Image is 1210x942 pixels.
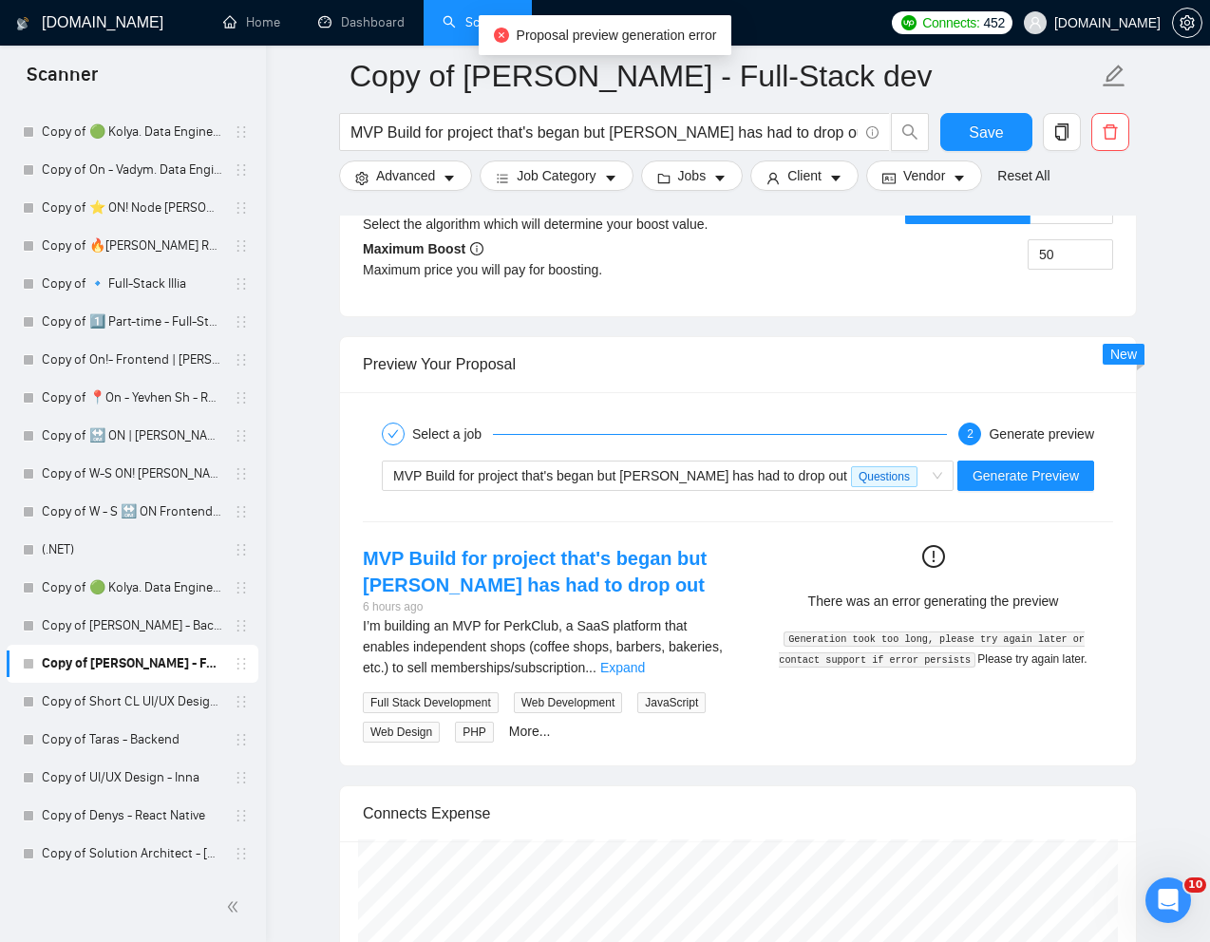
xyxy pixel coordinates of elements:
[455,722,494,743] span: PHP
[363,214,738,235] div: Select the algorithm which will determine your boost value.
[940,113,1032,151] button: Save
[234,694,249,709] span: holder
[234,314,249,330] span: holder
[1091,113,1129,151] button: delete
[901,15,917,30] img: upwork-logo.png
[42,607,222,645] a: Copy of [PERSON_NAME] - Backend
[600,660,645,675] a: Expand
[977,652,1087,666] span: Please try again later.
[1092,123,1128,141] span: delete
[480,160,633,191] button: barsJob Categorycaret-down
[234,504,249,519] span: holder
[517,28,717,43] span: Proposal preview generation error
[866,126,879,139] span: info-circle
[997,165,1049,186] a: Reset All
[1044,123,1080,141] span: copy
[42,835,222,873] a: Copy of Solution Architect - [PERSON_NAME]
[496,171,509,185] span: bars
[363,786,1113,840] div: Connects Expense
[42,189,222,227] a: Copy of ⭐️ ON! Node [PERSON_NAME]
[892,123,928,141] span: search
[42,227,222,265] a: Copy of 🔥[PERSON_NAME] React General
[42,379,222,417] a: Copy of 📍On - Yevhen Sh - React General
[42,721,222,759] a: Copy of Taras - Backend
[42,569,222,607] a: Copy of 🟢 Kolya. Data Engineer - General
[984,12,1005,33] span: 452
[234,846,249,861] span: holder
[234,390,249,405] span: holder
[891,113,929,151] button: search
[866,160,982,191] button: idcardVendorcaret-down
[969,121,1003,144] span: Save
[393,468,847,483] span: MVP Build for project that's began but [PERSON_NAME] has had to drop out
[234,466,249,481] span: holder
[678,165,707,186] span: Jobs
[953,171,966,185] span: caret-down
[829,171,842,185] span: caret-down
[851,466,917,487] span: Questions
[641,160,744,191] button: folderJobscaret-down
[779,631,1085,668] code: Generation took too long, please try again later or contact support if error persists
[363,337,1113,391] div: Preview Your Proposal
[363,618,723,675] span: I’m building an MVP for PerkClub, a SaaS platform that enables independent shops (coffee shops, b...
[967,427,974,441] span: 2
[16,9,29,39] img: logo
[585,660,596,675] span: ...
[1145,877,1191,923] iframe: Intercom live chat
[1102,64,1126,88] span: edit
[339,160,472,191] button: settingAdvancedcaret-down
[42,303,222,341] a: Copy of 1️⃣ Part-time - Full-Stack Vitalii
[234,580,249,595] span: holder
[412,423,493,445] div: Select a job
[42,151,222,189] a: Copy of On - Vadym. Data Engineer - General
[514,692,623,713] span: Web Development
[1172,15,1202,30] a: setting
[363,548,707,595] a: MVP Build for project that's began but [PERSON_NAME] has had to drop out
[234,770,249,785] span: holder
[234,276,249,292] span: holder
[234,732,249,747] span: holder
[882,171,896,185] span: idcard
[637,692,706,713] span: JavaScript
[234,238,249,254] span: holder
[376,165,435,186] span: Advanced
[42,531,222,569] a: (.NET)
[42,645,222,683] a: Copy of [PERSON_NAME] - Full-Stack dev
[350,52,1098,100] input: Scanner name...
[443,14,513,30] a: searchScanner
[234,352,249,367] span: holder
[1110,347,1137,362] span: New
[234,808,249,823] span: holder
[42,683,222,721] a: Copy of Short CL UI/UX Design - [PERSON_NAME]
[470,242,483,255] span: info-circle
[234,618,249,633] span: holder
[604,171,617,185] span: caret-down
[363,722,440,743] span: Web Design
[234,656,249,671] span: holder
[957,461,1094,491] button: Generate Preview
[1184,877,1206,893] span: 10
[234,542,249,557] span: holder
[234,428,249,443] span: holder
[766,171,780,185] span: user
[42,759,222,797] a: Copy of UI/UX Design - Inna
[355,171,369,185] span: setting
[363,692,499,713] span: Full Stack Development
[226,897,245,916] span: double-left
[234,162,249,178] span: holder
[42,455,222,493] a: Copy of W-S ON! [PERSON_NAME]/ React Native
[808,593,1059,609] span: There was an error generating the preview
[1173,15,1201,30] span: setting
[42,265,222,303] a: Copy of 🔹 Full-Stack Illia
[42,493,222,531] a: Copy of W - S 🔛 ON Frontend - [PERSON_NAME] B | React
[234,200,249,216] span: holder
[713,171,727,185] span: caret-down
[1029,16,1042,29] span: user
[494,28,509,43] span: close-circle
[42,417,222,455] a: Copy of 🔛 ON | [PERSON_NAME] B | Frontend/React
[42,797,222,835] a: Copy of Denys - React Native
[1172,8,1202,38] button: setting
[443,171,456,185] span: caret-down
[42,341,222,379] a: Copy of On!- Frontend | [PERSON_NAME]
[973,465,1079,486] span: Generate Preview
